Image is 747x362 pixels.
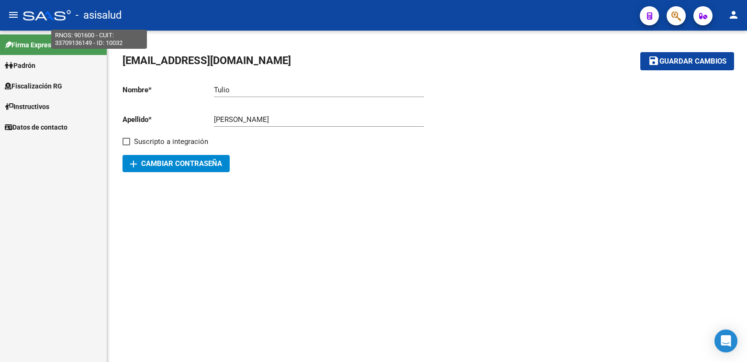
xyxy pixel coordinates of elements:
[123,85,214,95] p: Nombre
[123,155,230,172] button: Cambiar Contraseña
[5,40,55,50] span: Firma Express
[130,159,222,168] span: Cambiar Contraseña
[648,55,659,66] mat-icon: save
[640,52,734,70] button: Guardar cambios
[5,60,35,71] span: Padrón
[134,136,208,147] span: Suscripto a integración
[5,81,62,91] span: Fiscalización RG
[123,114,214,125] p: Apellido
[128,158,139,170] mat-icon: add
[5,101,49,112] span: Instructivos
[76,5,122,26] span: - asisalud
[728,9,739,21] mat-icon: person
[8,9,19,21] mat-icon: menu
[714,329,737,352] div: Open Intercom Messenger
[5,122,67,132] span: Datos de contacto
[123,55,291,66] span: [EMAIL_ADDRESS][DOMAIN_NAME]
[659,57,726,66] span: Guardar cambios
